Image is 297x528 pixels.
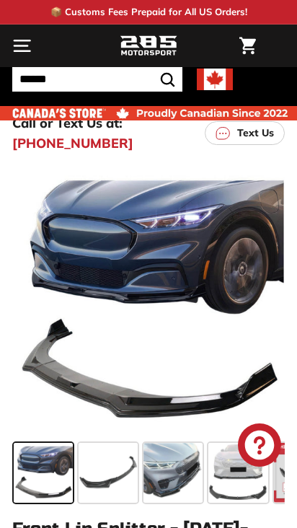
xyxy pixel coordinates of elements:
[232,25,263,66] a: Cart
[120,34,177,58] img: Logo_285_Motorsport_areodynamics_components
[237,126,274,141] p: Text Us
[12,133,133,153] a: [PHONE_NUMBER]
[12,67,182,92] input: Search
[205,121,285,145] a: Text Us
[12,113,123,133] p: Call or Text Us at:
[50,5,247,19] p: 📦 Customs Fees Prepaid for All US Orders!
[234,423,285,470] inbox-online-store-chat: Shopify online store chat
